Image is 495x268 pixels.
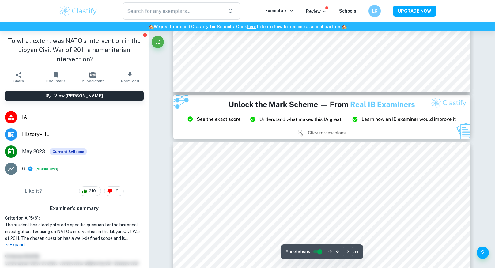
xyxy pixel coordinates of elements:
button: Help and Feedback [477,247,489,259]
span: Bookmark [46,79,65,83]
img: AI Assistant [89,72,96,78]
button: AI Assistant [74,69,111,86]
a: here [247,24,256,29]
span: ( ) [36,166,58,172]
button: Fullscreen [152,36,164,48]
button: LK [368,5,381,17]
span: History - HL [22,131,144,138]
div: 219 [79,186,101,196]
h6: Like it? [25,187,42,195]
button: Bookmark [37,69,74,86]
h6: We just launched Clastify for Schools. Click to learn how to become a school partner. [1,23,494,30]
h6: Criterion A [ 5 / 6 ]: [5,215,144,221]
span: 219 [85,188,99,194]
button: UPGRADE NOW [393,6,436,17]
span: AI Assistant [82,79,104,83]
span: Download [121,79,139,83]
span: 🏫 [149,24,154,29]
h6: Examiner's summary [2,205,146,212]
span: Annotations [285,248,310,255]
h6: LK [371,8,378,14]
button: Breakdown [37,166,57,172]
p: Exemplars [265,7,294,14]
div: 19 [104,186,124,196]
div: This exemplar is based on the current syllabus. Feel free to refer to it for inspiration/ideas wh... [50,148,87,155]
h6: View [PERSON_NAME] [54,92,103,99]
p: Review [306,8,327,15]
button: Report issue [143,32,147,37]
span: IA [22,114,144,121]
span: 🏫 [342,24,347,29]
span: May 2023 [22,148,45,155]
a: Schools [339,9,356,13]
span: Share [13,79,24,83]
p: 6 [22,165,25,172]
span: / 14 [353,249,358,255]
img: Clastify logo [59,5,98,17]
span: 19 [111,188,122,194]
h1: The student has clearly stated a specific question for the historical investigation, focusing on ... [5,221,144,242]
input: Search for any exemplars... [123,2,223,20]
button: View [PERSON_NAME] [5,91,144,101]
button: Download [111,69,149,86]
span: Current Syllabus [50,148,87,155]
p: Expand [5,242,144,248]
img: Ad [173,95,470,139]
h1: To what extent was NATO’s intervention in the Libyan Civil War of 2011 a humanitarian intervention? [5,36,144,64]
